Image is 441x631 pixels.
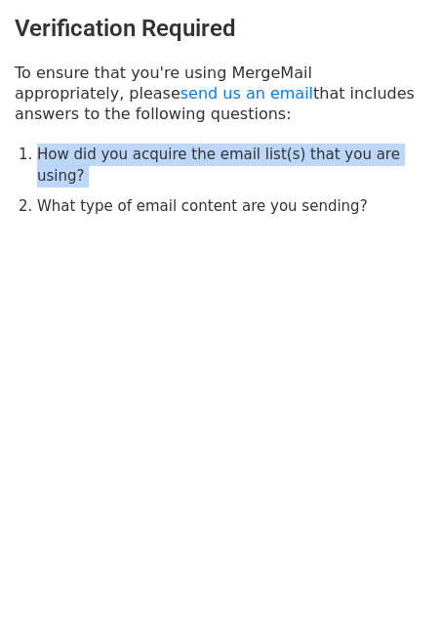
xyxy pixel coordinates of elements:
[15,15,426,43] h3: Verification Required
[180,84,313,103] a: send us an email
[37,144,426,188] li: How did you acquire the email list(s) that you are using?
[37,195,426,218] li: What type of email content are you sending?
[343,537,441,631] iframe: Chat Widget
[15,63,426,124] p: To ensure that you're using MergeMail appropriately, please that includes answers to the followin...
